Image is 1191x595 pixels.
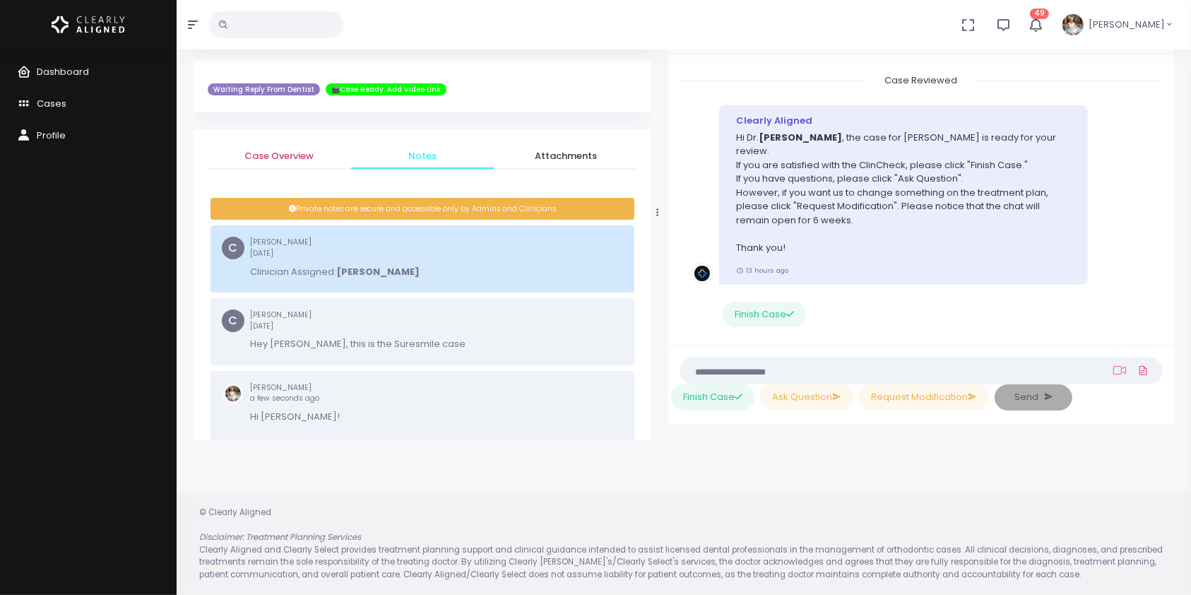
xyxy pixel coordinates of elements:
div: Private notes are secure and accessible only by Admins and Clinicians [211,198,634,220]
button: Finish Case [723,302,806,328]
button: Request Modification [859,384,989,411]
span: Case Overview [219,149,340,163]
span: Cases [37,97,66,110]
a: Add Files [1134,358,1151,383]
span: a few seconds ago [250,393,319,403]
span: 49 [1030,8,1049,19]
span: Notes [362,149,483,163]
button: Ask Question [760,384,853,411]
p: Hi Dr. , the case for [PERSON_NAME] is ready for your review. If you are satisfied with the ClinC... [736,131,1071,255]
div: scrollable content [680,65,1163,331]
p: Hey [PERSON_NAME], this is the Suresmile case [250,337,466,351]
img: Logo Horizontal [52,10,125,40]
small: [PERSON_NAME] [250,382,623,404]
img: Header Avatar [1060,12,1086,37]
span: [DATE] [250,321,273,331]
b: [PERSON_NAME] [759,131,842,144]
small: [PERSON_NAME] [250,237,420,259]
button: Finish Case [671,384,754,411]
span: Profile [37,129,66,142]
span: 🎬Case Ready. Add Video Link [326,83,446,96]
span: Waiting Reply From Dentist [208,83,320,96]
div: © Clearly Aligned Clearly Aligned and Clearly Select provides treatment planning support and clin... [185,507,1183,581]
a: Add Loom Video [1110,365,1129,376]
small: 13 hours ago [736,266,788,275]
small: [PERSON_NAME] [250,310,466,331]
div: Clearly Aligned [736,114,1071,128]
p: Clinician Assigned: [250,265,420,279]
span: C [222,237,244,259]
span: C [222,310,244,332]
em: Disclaimer: Treatment Planning Services [199,531,361,543]
span: Case Reviewed [868,69,975,91]
span: [DATE] [250,248,273,259]
span: Attachments [505,149,626,163]
span: Dashboard [37,65,89,78]
b: [PERSON_NAME] [336,265,420,278]
span: [PERSON_NAME] [1089,18,1165,32]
